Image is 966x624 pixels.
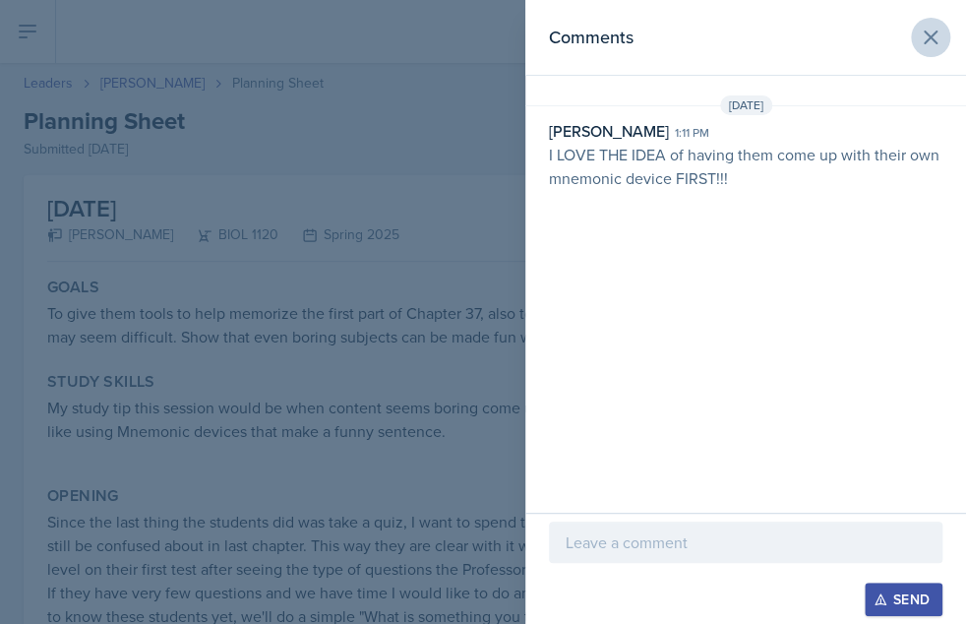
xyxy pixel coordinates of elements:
button: Send [865,583,942,616]
div: Send [877,592,930,607]
span: [DATE] [720,95,772,115]
h2: Comments [549,24,634,51]
div: [PERSON_NAME] [549,119,669,143]
p: I LOVE THE IDEA of having them come up with their own mnemonic device FIRST!!! [549,143,942,190]
div: 1:11 pm [675,124,709,142]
